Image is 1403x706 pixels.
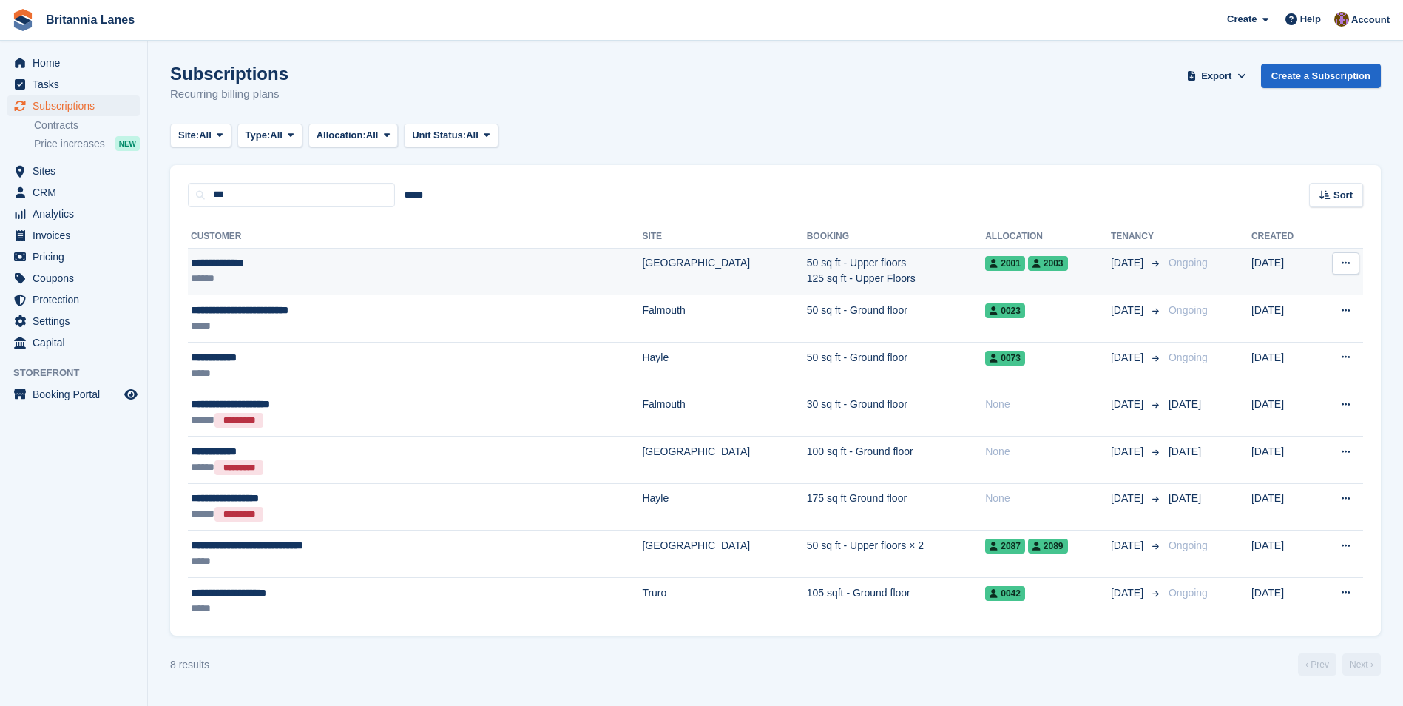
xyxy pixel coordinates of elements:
th: Customer [188,225,642,249]
a: menu [7,204,140,224]
th: Created [1251,225,1316,249]
span: 2087 [985,539,1025,554]
span: [DATE] [1111,538,1146,554]
td: Truro [642,577,806,624]
span: Home [33,53,121,73]
td: [GEOGRAPHIC_DATA] [642,248,806,295]
td: [DATE] [1251,483,1316,531]
span: [DATE] [1111,397,1146,412]
a: Create a Subscription [1261,64,1381,88]
span: Settings [33,311,121,332]
span: Type: [246,128,271,143]
td: [GEOGRAPHIC_DATA] [642,531,806,578]
td: [DATE] [1251,248,1316,295]
td: 50 sq ft - Upper floors 125 sq ft - Upper Floors [807,248,986,295]
span: All [366,128,379,143]
span: Ongoing [1169,587,1208,599]
span: Site: [178,128,199,143]
td: [DATE] [1251,437,1316,484]
a: Next [1342,653,1381,676]
a: Preview store [122,386,140,403]
span: 0073 [985,351,1025,366]
a: menu [7,225,140,246]
td: [DATE] [1251,531,1316,578]
a: Contracts [34,118,140,132]
td: [DATE] [1251,342,1316,389]
span: [DATE] [1111,350,1146,366]
p: Recurring billing plans [170,86,288,103]
div: None [985,397,1111,412]
span: [DATE] [1169,492,1201,504]
td: [DATE] [1251,389,1316,437]
span: Sort [1333,188,1353,203]
a: menu [7,95,140,116]
td: Hayle [642,483,806,531]
span: Capital [33,332,121,353]
td: [DATE] [1251,295,1316,343]
a: menu [7,74,140,95]
span: CRM [33,182,121,203]
td: [GEOGRAPHIC_DATA] [642,437,806,484]
td: Falmouth [642,389,806,437]
a: menu [7,268,140,289]
td: 50 sq ft - Upper floors × 2 [807,531,986,578]
th: Allocation [985,225,1111,249]
td: Falmouth [642,295,806,343]
span: Ongoing [1169,539,1208,551]
td: 30 sq ft - Ground floor [807,389,986,437]
th: Site [642,225,806,249]
span: Ongoing [1169,304,1208,316]
a: menu [7,53,140,73]
a: Britannia Lanes [40,7,141,32]
h1: Subscriptions [170,64,288,84]
span: [DATE] [1111,303,1146,318]
button: Type: All [237,124,302,148]
a: menu [7,289,140,310]
td: 175 sq ft Ground floor [807,483,986,531]
span: Protection [33,289,121,310]
span: Analytics [33,204,121,224]
span: Invoices [33,225,121,246]
span: Account [1351,13,1390,27]
span: All [270,128,283,143]
span: [DATE] [1111,491,1146,506]
span: [DATE] [1169,398,1201,410]
span: All [466,128,479,143]
span: 0023 [985,303,1025,318]
td: 100 sq ft - Ground floor [807,437,986,484]
span: Subscriptions [33,95,121,116]
span: All [199,128,212,143]
a: Previous [1298,653,1336,676]
div: None [985,491,1111,506]
a: menu [7,182,140,203]
a: Price increases NEW [34,135,140,152]
div: 8 results [170,657,209,673]
a: menu [7,161,140,181]
th: Tenancy [1111,225,1163,249]
td: 105 sqft - Ground floor [807,577,986,624]
span: 2003 [1028,256,1068,271]
td: Hayle [642,342,806,389]
div: None [985,444,1111,460]
span: [DATE] [1111,255,1146,271]
span: Pricing [33,246,121,267]
td: 50 sq ft - Ground floor [807,295,986,343]
span: [DATE] [1111,585,1146,601]
span: Booking Portal [33,384,121,405]
span: [DATE] [1169,446,1201,457]
span: Price increases [34,137,105,151]
th: Booking [807,225,986,249]
span: Ongoing [1169,257,1208,269]
a: menu [7,384,140,405]
button: Export [1184,64,1249,88]
a: menu [7,311,140,332]
span: Coupons [33,268,121,289]
button: Site: All [170,124,231,148]
span: Help [1300,12,1321,27]
div: NEW [115,136,140,151]
span: 2089 [1028,539,1068,554]
button: Unit Status: All [404,124,498,148]
a: menu [7,246,140,267]
span: Sites [33,161,121,181]
span: Allocation: [317,128,366,143]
